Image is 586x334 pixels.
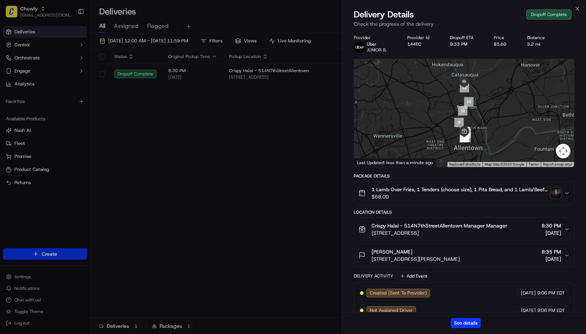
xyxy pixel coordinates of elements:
span: [PERSON_NAME] [371,248,412,255]
span: [DATE] [542,229,561,237]
button: Add Event [398,272,430,280]
div: 7 [461,133,471,142]
span: Not Assigned Driver [370,307,413,314]
span: [DATE] [521,307,536,314]
button: 1 Lamb Over Fries, 1 Tenders (choose size), 1 Pita Bread, and 1 Lamb/Beef Gyro$68.00photo_proof_o... [354,181,574,205]
a: Open this area in Google Maps (opens a new window) [356,158,380,167]
span: Map data ©2025 Google [485,162,524,166]
div: 10 [458,106,467,116]
p: Check the progress of the delivery [354,20,574,28]
div: Package Details [354,173,574,179]
div: Last Updated: less than a minute ago [354,158,436,167]
span: JUNIOR B. [367,47,387,53]
span: 9:06 PM EDT [537,290,565,296]
div: Provider [354,35,396,41]
span: 1 Lamb Over Fries, 1 Tenders (choose size), 1 Pita Bread, and 1 Lamb/Beef Gyro [371,186,548,193]
div: 11 [464,97,474,107]
span: Crispy Halal - 514N7thStreetAllentown Manager Manager [371,222,507,229]
div: Distance [527,35,554,41]
div: 3.2 mi [527,41,554,47]
p: Uber [367,41,387,47]
div: 9 [454,118,464,127]
span: 8:35 PM [542,248,561,255]
div: Provider Id [407,35,438,41]
span: $68.00 [371,193,548,200]
button: Map camera controls [556,144,570,158]
div: 6 [460,133,469,142]
img: Google [356,158,380,167]
button: Keyboard shortcuts [449,162,480,167]
span: Created (Sent To Provider) [370,290,427,296]
div: Price [494,35,515,41]
div: $5.60 [494,41,515,47]
div: Dropoff ETA [450,35,483,41]
a: Terms (opens in new tab) [528,162,539,166]
span: Delivery Details [354,9,414,20]
div: Location Details [354,209,574,215]
span: [DATE] [521,290,536,296]
img: uber-new-logo.jpeg [354,41,365,53]
span: 8:30 PM [542,222,561,229]
img: photo_proof_of_delivery image [551,188,561,198]
div: Delivery Activity [354,273,393,279]
span: 9:06 PM EDT [537,307,565,314]
button: See details [451,318,481,328]
span: [STREET_ADDRESS] [371,229,507,237]
span: [STREET_ADDRESS][PERSON_NAME] [371,255,460,263]
a: Report a map error [543,162,572,166]
button: Crispy Halal - 514N7thStreetAllentown Manager Manager[STREET_ADDRESS]8:30 PM[DATE] [354,218,574,241]
button: 144EC [407,41,421,47]
div: 9:33 PM [450,41,483,47]
button: [PERSON_NAME][STREET_ADDRESS][PERSON_NAME]8:35 PM[DATE] [354,244,574,267]
span: [DATE] [542,255,561,263]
